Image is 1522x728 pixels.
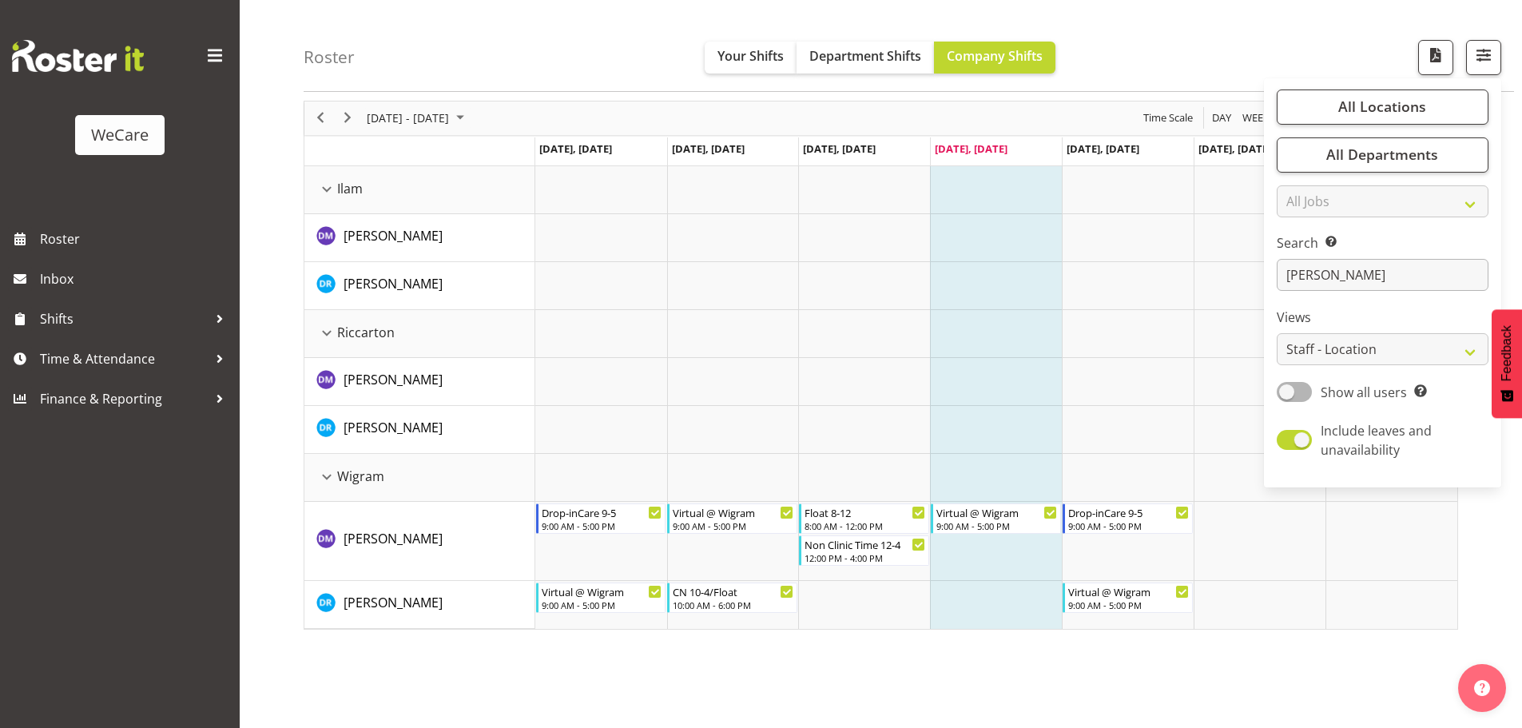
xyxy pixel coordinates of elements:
[673,583,793,599] div: CN 10-4/Float
[337,467,384,486] span: Wigram
[1277,234,1488,253] label: Search
[1241,108,1271,128] span: Week
[304,101,1458,630] div: Timeline Week of September 11, 2025
[936,504,1057,520] div: Virtual @ Wigram
[1142,108,1194,128] span: Time Scale
[1198,141,1271,156] span: [DATE], [DATE]
[344,529,443,548] a: [PERSON_NAME]
[705,42,797,74] button: Your Shifts
[344,275,443,292] span: [PERSON_NAME]
[935,141,1007,156] span: [DATE], [DATE]
[805,551,925,564] div: 12:00 PM - 4:00 PM
[1210,108,1234,128] button: Timeline Day
[365,108,451,128] span: [DATE] - [DATE]
[344,226,443,245] a: [PERSON_NAME]
[672,141,745,156] span: [DATE], [DATE]
[1240,108,1273,128] button: Timeline Week
[304,454,535,502] td: Wigram resource
[1321,384,1407,401] span: Show all users
[337,179,363,198] span: Ilam
[304,166,535,214] td: Ilam resource
[797,42,934,74] button: Department Shifts
[361,101,474,135] div: September 08 - 14, 2025
[936,519,1057,532] div: 9:00 AM - 5:00 PM
[1492,309,1522,418] button: Feedback - Show survey
[364,108,471,128] button: September 2025
[40,387,208,411] span: Finance & Reporting
[304,502,535,581] td: Deepti Mahajan resource
[717,47,784,65] span: Your Shifts
[12,40,144,72] img: Rosterit website logo
[805,504,925,520] div: Float 8-12
[304,581,535,629] td: Deepti Raturi resource
[805,536,925,552] div: Non Clinic Time 12-4
[1068,583,1189,599] div: Virtual @ Wigram
[40,347,208,371] span: Time & Attendance
[1500,325,1514,381] span: Feedback
[803,141,876,156] span: [DATE], [DATE]
[1210,108,1233,128] span: Day
[1277,260,1488,292] input: Search
[304,358,535,406] td: Deepti Mahajan resource
[40,227,232,251] span: Roster
[1338,97,1426,117] span: All Locations
[344,594,443,611] span: [PERSON_NAME]
[931,503,1061,534] div: Deepti Mahajan"s event - Virtual @ Wigram Begin From Thursday, September 11, 2025 at 9:00:00 AM G...
[344,530,443,547] span: [PERSON_NAME]
[40,267,232,291] span: Inbox
[542,519,662,532] div: 9:00 AM - 5:00 PM
[1068,519,1189,532] div: 9:00 AM - 5:00 PM
[667,503,797,534] div: Deepti Mahajan"s event - Virtual @ Wigram Begin From Tuesday, September 9, 2025 at 9:00:00 AM GMT...
[310,108,332,128] button: Previous
[337,108,359,128] button: Next
[344,370,443,389] a: [PERSON_NAME]
[334,101,361,135] div: next period
[934,42,1055,74] button: Company Shifts
[805,519,925,532] div: 8:00 AM - 12:00 PM
[536,583,666,613] div: Deepti Raturi"s event - Virtual @ Wigram Begin From Monday, September 8, 2025 at 9:00:00 AM GMT+1...
[1277,308,1488,328] label: Views
[304,48,355,66] h4: Roster
[1277,90,1488,125] button: All Locations
[40,307,208,331] span: Shifts
[1474,680,1490,696] img: help-xxl-2.png
[304,262,535,310] td: Deepti Raturi resource
[1063,503,1193,534] div: Deepti Mahajan"s event - Drop-inCare 9-5 Begin From Friday, September 12, 2025 at 9:00:00 AM GMT+...
[667,583,797,613] div: Deepti Raturi"s event - CN 10-4/Float Begin From Tuesday, September 9, 2025 at 10:00:00 AM GMT+12...
[1418,40,1453,75] button: Download a PDF of the roster according to the set date range.
[307,101,334,135] div: previous period
[304,406,535,454] td: Deepti Raturi resource
[542,599,662,611] div: 9:00 AM - 5:00 PM
[673,599,793,611] div: 10:00 AM - 6:00 PM
[344,371,443,388] span: [PERSON_NAME]
[1063,583,1193,613] div: Deepti Raturi"s event - Virtual @ Wigram Begin From Friday, September 12, 2025 at 9:00:00 AM GMT+...
[673,519,793,532] div: 9:00 AM - 5:00 PM
[344,418,443,437] a: [PERSON_NAME]
[1326,145,1438,165] span: All Departments
[337,323,395,342] span: Riccarton
[304,310,535,358] td: Riccarton resource
[535,166,1457,629] table: Timeline Week of September 11, 2025
[799,535,929,566] div: Deepti Mahajan"s event - Non Clinic Time 12-4 Begin From Wednesday, September 10, 2025 at 12:00:0...
[91,123,149,147] div: WeCare
[947,47,1043,65] span: Company Shifts
[1067,141,1139,156] span: [DATE], [DATE]
[1141,108,1196,128] button: Time Scale
[1466,40,1501,75] button: Filter Shifts
[344,227,443,245] span: [PERSON_NAME]
[344,419,443,436] span: [PERSON_NAME]
[1068,504,1189,520] div: Drop-inCare 9-5
[344,593,443,612] a: [PERSON_NAME]
[1321,422,1432,459] span: Include leaves and unavailability
[542,504,662,520] div: Drop-inCare 9-5
[809,47,921,65] span: Department Shifts
[344,274,443,293] a: [PERSON_NAME]
[536,503,666,534] div: Deepti Mahajan"s event - Drop-inCare 9-5 Begin From Monday, September 8, 2025 at 9:00:00 AM GMT+1...
[539,141,612,156] span: [DATE], [DATE]
[799,503,929,534] div: Deepti Mahajan"s event - Float 8-12 Begin From Wednesday, September 10, 2025 at 8:00:00 AM GMT+12...
[673,504,793,520] div: Virtual @ Wigram
[1068,599,1189,611] div: 9:00 AM - 5:00 PM
[542,583,662,599] div: Virtual @ Wigram
[304,214,535,262] td: Deepti Mahajan resource
[1277,137,1488,173] button: All Departments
